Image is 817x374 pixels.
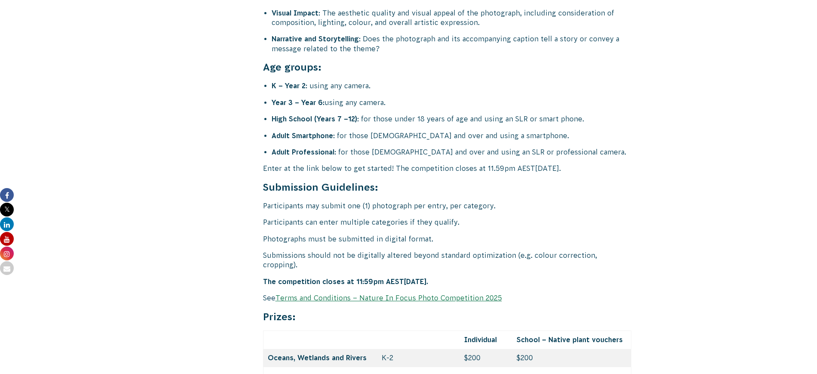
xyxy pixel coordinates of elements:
strong: Individual [464,336,497,343]
li: : The aesthetic quality and visual appeal of the photograph, including consideration of compositi... [272,8,632,28]
td: $200 [460,349,512,367]
strong: Oceans, Wetlands and Rivers [268,354,367,362]
p: Enter at the link below to get started! The competition closes at 11.59pm AEST[DATE]. [263,164,632,173]
strong: Year 3 – Year 6: [272,99,324,106]
strong: Adult Professional [272,148,334,156]
strong: Prizes: [263,311,296,322]
strong: Age groups: [263,62,321,73]
a: Terms and Conditions – Nature In Focus Photo Competition 2025 [275,294,502,302]
li: : using any camera. [272,81,632,90]
strong: Narrative and Storytelling [272,35,359,43]
strong: The competition closes at 11:59pm AEST[DATE]. [263,278,428,285]
strong: K – Year 2 [272,82,306,90]
p: Submissions should not be digitally altered beyond standard optimization (e.g. colour correction,... [263,250,632,270]
p: Participants can enter multiple categories if they qualify. [263,217,632,227]
strong: Visual Impact [272,9,318,17]
strong: School – Native plant vouchers [517,336,623,343]
td: $200 [512,349,631,367]
li: : for those under 18 years of age and using an SLR or smart phone. [272,114,632,124]
p: Participants may submit one (1) photograph per entry, per category. [263,201,632,210]
li: : for those [DEMOGRAPHIC_DATA] and over and using a smartphone. [272,131,632,140]
p: See [263,293,632,303]
td: K-2 [377,349,460,367]
li: : Does the photograph and its accompanying caption tell a story or convey a message related to th... [272,34,632,53]
li: : for those [DEMOGRAPHIC_DATA] and over and using an SLR or professional camera. [272,147,632,157]
li: using any camera. [272,98,632,107]
strong: Adult Smartphone [272,132,333,139]
strong: Submission Guidelines: [263,182,378,193]
strong: High School (Years 7 –12) [272,115,357,123]
p: Photographs must be submitted in digital format. [263,234,632,244]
